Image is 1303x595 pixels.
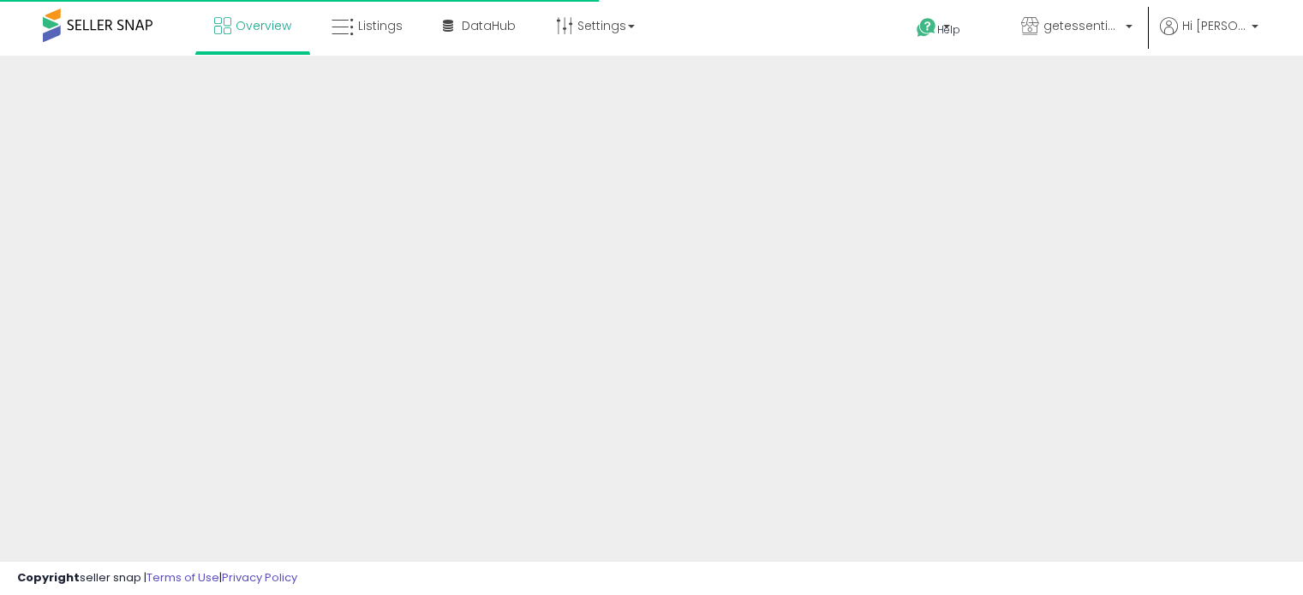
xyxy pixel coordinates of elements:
[937,22,960,37] span: Help
[236,17,291,34] span: Overview
[358,17,403,34] span: Listings
[903,4,994,56] a: Help
[1043,17,1121,34] span: getessentialshub
[1160,17,1258,56] a: Hi [PERSON_NAME]
[17,570,297,586] div: seller snap | |
[17,569,80,586] strong: Copyright
[1182,17,1246,34] span: Hi [PERSON_NAME]
[222,569,297,586] a: Privacy Policy
[146,569,219,586] a: Terms of Use
[916,17,937,39] i: Get Help
[462,17,516,34] span: DataHub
